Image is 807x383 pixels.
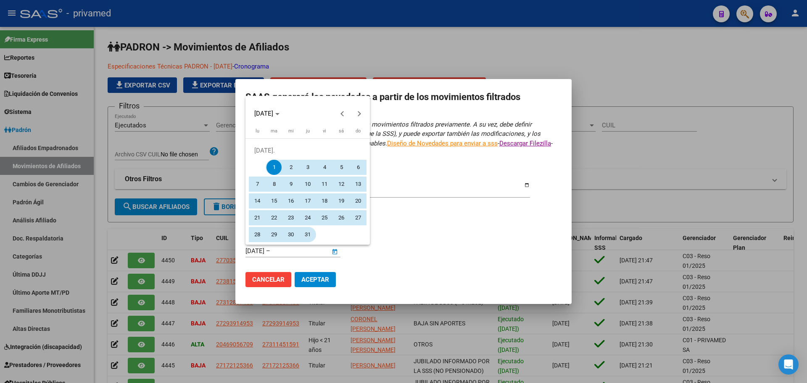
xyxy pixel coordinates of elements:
[351,210,366,225] span: 27
[317,210,332,225] span: 25
[316,159,333,176] button: 4 de julio de 2025
[300,227,315,242] span: 31
[334,210,349,225] span: 26
[300,210,315,225] span: 24
[351,177,366,192] span: 13
[333,193,350,209] button: 19 de julio de 2025
[299,226,316,243] button: 31 de julio de 2025
[316,193,333,209] button: 18 de julio de 2025
[350,159,367,176] button: 6 de julio de 2025
[317,193,332,209] span: 18
[283,227,298,242] span: 30
[316,209,333,226] button: 25 de julio de 2025
[317,177,332,192] span: 11
[282,226,299,243] button: 30 de julio de 2025
[317,160,332,175] span: 4
[266,210,282,225] span: 22
[250,227,265,242] span: 28
[266,193,282,209] button: 15 de julio de 2025
[282,159,299,176] button: 2 de julio de 2025
[300,160,315,175] span: 3
[300,193,315,209] span: 17
[351,160,366,175] span: 6
[266,209,282,226] button: 22 de julio de 2025
[334,177,349,192] span: 12
[299,209,316,226] button: 24 de julio de 2025
[333,159,350,176] button: 5 de julio de 2025
[256,128,259,134] span: lu
[249,142,367,159] td: [DATE].
[250,210,265,225] span: 21
[251,106,283,121] button: Choose month and year
[299,176,316,193] button: 10 de julio de 2025
[288,128,294,134] span: mi
[323,128,326,134] span: vi
[249,193,266,209] button: 14 de julio de 2025
[266,177,282,192] span: 8
[282,209,299,226] button: 23 de julio de 2025
[282,193,299,209] button: 16 de julio de 2025
[249,226,266,243] button: 28 de julio de 2025
[316,176,333,193] button: 11 de julio de 2025
[283,177,298,192] span: 9
[356,128,361,134] span: do
[271,128,277,134] span: ma
[778,354,799,375] div: Open Intercom Messenger
[339,128,344,134] span: sá
[350,209,367,226] button: 27 de julio de 2025
[300,177,315,192] span: 10
[266,176,282,193] button: 8 de julio de 2025
[351,105,368,122] button: Next month
[283,210,298,225] span: 23
[333,209,350,226] button: 26 de julio de 2025
[333,176,350,193] button: 12 de julio de 2025
[334,160,349,175] span: 5
[334,193,349,209] span: 19
[351,193,366,209] span: 20
[283,160,298,175] span: 2
[334,105,351,122] button: Previous month
[254,110,273,117] span: [DATE]
[283,193,298,209] span: 16
[266,160,282,175] span: 1
[250,177,265,192] span: 7
[306,128,310,134] span: ju
[299,193,316,209] button: 17 de julio de 2025
[266,159,282,176] button: 1 de julio de 2025
[266,227,282,242] span: 29
[299,159,316,176] button: 3 de julio de 2025
[249,176,266,193] button: 7 de julio de 2025
[350,176,367,193] button: 13 de julio de 2025
[250,193,265,209] span: 14
[282,176,299,193] button: 9 de julio de 2025
[266,193,282,209] span: 15
[249,209,266,226] button: 21 de julio de 2025
[350,193,367,209] button: 20 de julio de 2025
[266,226,282,243] button: 29 de julio de 2025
